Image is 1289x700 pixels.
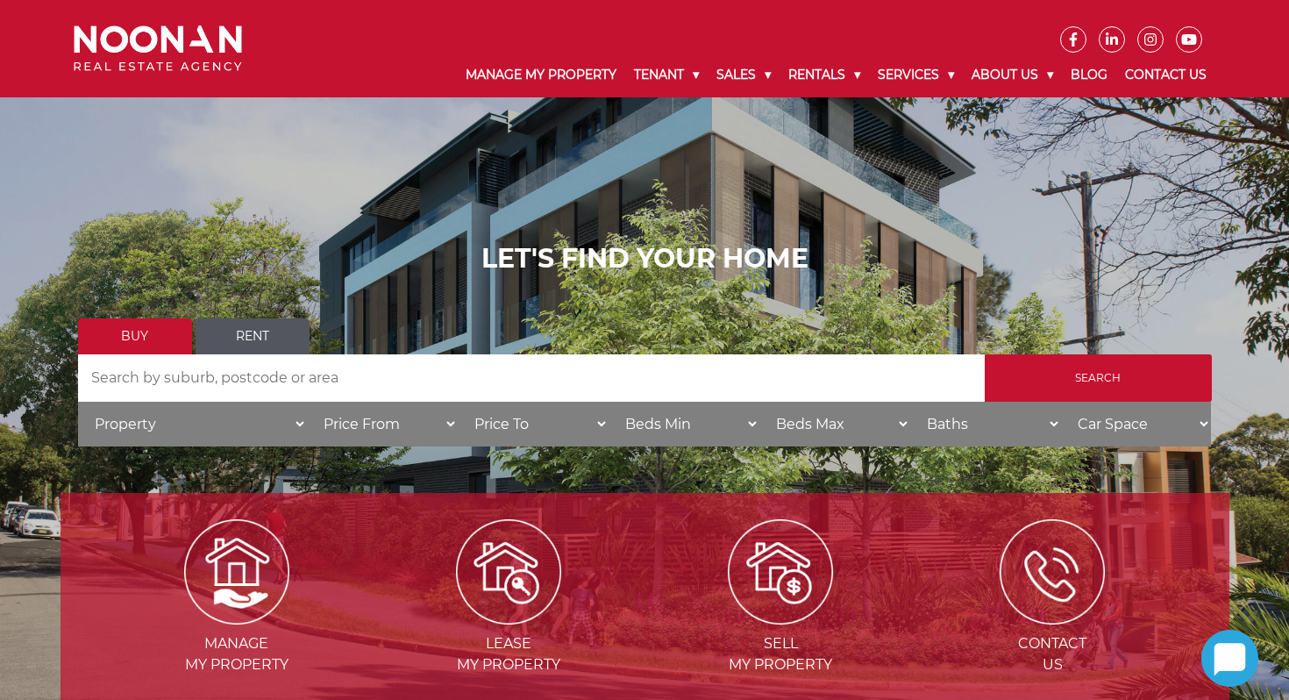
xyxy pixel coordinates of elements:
a: About Us [963,53,1062,97]
a: Buy [78,318,192,354]
a: Sellmy Property [646,562,915,673]
a: Manage My Property [457,53,625,97]
img: Noonan Real Estate Agency [74,25,242,72]
a: Services [869,53,963,97]
a: Leasemy Property [374,562,643,673]
input: Search [985,354,1212,402]
a: Sales [708,53,780,97]
img: Sell my property [728,519,833,625]
span: Sell my Property [646,633,915,675]
span: Contact Us [918,633,1186,675]
input: Search by suburb, postcode or area [78,354,985,402]
h1: LET'S FIND YOUR HOME [78,243,1212,275]
a: Managemy Property [103,562,371,673]
a: Rent [196,318,310,354]
a: Contact Us [1116,53,1215,97]
img: ICONS [1000,519,1105,625]
a: Tenant [625,53,708,97]
a: Blog [1062,53,1116,97]
a: Rentals [780,53,869,97]
span: Lease my Property [374,633,643,675]
img: Manage my Property [184,519,289,625]
a: ContactUs [918,562,1186,673]
span: Manage my Property [103,633,371,675]
img: Lease my property [456,519,561,625]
